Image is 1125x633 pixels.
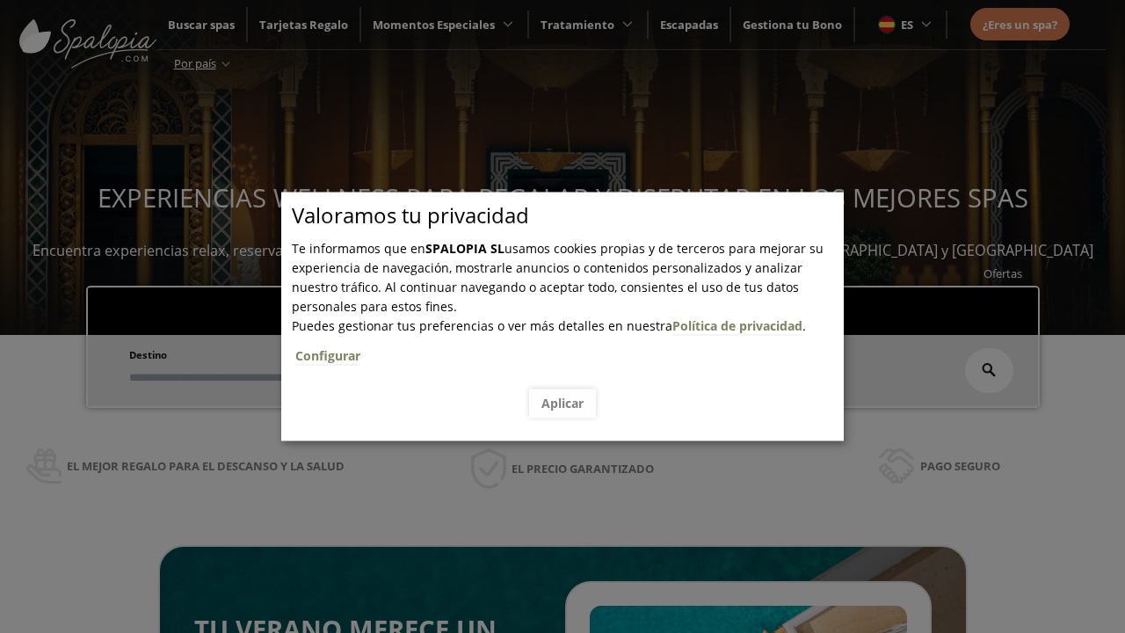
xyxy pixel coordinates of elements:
[292,317,844,376] span: .
[295,347,360,365] a: Configurar
[292,206,844,225] p: Valoramos tu privacidad
[425,240,504,257] b: SPALOPIA SL
[672,317,802,335] a: Política de privacidad
[292,240,824,315] span: Te informamos que en usamos cookies propias y de terceros para mejorar su experiencia de navegaci...
[529,389,596,418] button: Aplicar
[292,317,672,334] span: Puedes gestionar tus preferencias o ver más detalles en nuestra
